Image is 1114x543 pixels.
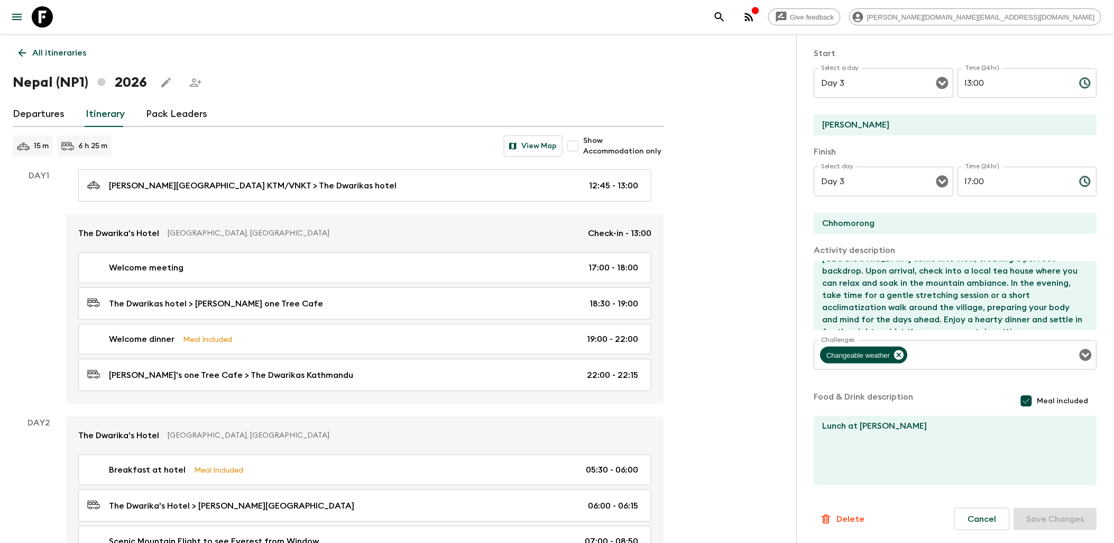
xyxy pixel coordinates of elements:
a: Give feedback [768,8,841,25]
a: Itinerary [86,102,125,127]
a: [PERSON_NAME][GEOGRAPHIC_DATA] KTM/VNKT > The Dwarikas hotel12:45 - 13:00 [78,169,651,202]
p: Activity description [814,244,1097,257]
p: 6 h 25 m [78,141,107,151]
span: Changeable weather [821,349,897,361]
button: Cancel [955,508,1010,530]
input: Start Location [814,114,1089,135]
p: Welcome meeting [109,261,183,274]
p: 19:00 - 22:00 [587,333,638,346]
p: Day 2 [13,417,66,429]
div: Changeable weather [821,347,908,364]
button: menu [6,6,27,28]
p: 12:45 - 13:00 [589,179,638,192]
p: Start [814,47,1097,60]
a: [PERSON_NAME]'s one Tree Cafe > The Dwarikas Kathmandu22:00 - 22:15 [78,359,651,391]
p: Check-in - 13:00 [588,227,651,240]
a: The Dwarika's Hotel[GEOGRAPHIC_DATA], [GEOGRAPHIC_DATA]Check-in - 13:00 [66,214,664,252]
button: Delete [814,509,871,530]
p: [GEOGRAPHIC_DATA], [GEOGRAPHIC_DATA] [168,228,579,239]
p: 17:00 - 18:00 [588,261,638,274]
span: Show Accommodation only [584,135,664,157]
a: The Dwarika's Hotel[GEOGRAPHIC_DATA], [GEOGRAPHIC_DATA] [66,417,664,455]
button: Edit this itinerary [155,72,177,93]
a: The Dwarikas hotel > [PERSON_NAME] one Tree Cafe18:30 - 19:00 [78,287,651,320]
p: [PERSON_NAME][GEOGRAPHIC_DATA] KTM/VNKT > The Dwarikas hotel [109,179,397,192]
label: Challenges [822,336,855,345]
label: Select a day [822,64,859,73]
a: Departures [13,102,65,127]
button: Open [1079,348,1093,363]
p: 22:00 - 22:15 [587,369,638,382]
p: 15 m [34,141,49,151]
span: Meal included [1037,396,1089,406]
p: 05:30 - 06:00 [586,464,638,476]
p: Breakfast at hotel [109,464,186,476]
p: The Dwarika's Hotel > [PERSON_NAME][GEOGRAPHIC_DATA] [109,500,354,512]
p: Meal Included [183,333,232,345]
p: The Dwarikas hotel > [PERSON_NAME] one Tree Cafe [109,297,323,310]
p: The Dwarika's Hotel [78,227,159,240]
label: Select day [822,162,854,171]
textarea: The hike starts with a steady uphill climb on stone-paved trails, weaving past traditional homes ... [814,261,1089,330]
p: Food & Drink description [814,391,914,412]
p: [PERSON_NAME]'s one Tree Cafe > The Dwarikas Kathmandu [109,369,353,382]
span: [PERSON_NAME][DOMAIN_NAME][EMAIL_ADDRESS][DOMAIN_NAME] [861,13,1101,21]
p: Finish [814,146,1097,158]
p: Welcome dinner [109,333,174,346]
span: Share this itinerary [185,72,206,93]
span: Give feedback [785,13,840,21]
a: Welcome meeting17:00 - 18:00 [78,252,651,283]
h1: Nepal (NP1) 2026 [13,72,147,93]
label: Time (24hr) [965,162,1000,171]
p: [GEOGRAPHIC_DATA], [GEOGRAPHIC_DATA] [168,430,643,441]
button: Choose time, selected time is 1:00 PM [1075,73,1096,94]
textarea: Lunch at [PERSON_NAME] [814,416,1089,485]
a: Welcome dinnerMeal Included19:00 - 22:00 [78,324,651,355]
label: Time (24hr) [965,64,1000,73]
button: search adventures [709,6,730,28]
p: Delete [837,513,865,526]
button: Choose time, selected time is 5:00 PM [1075,171,1096,192]
p: All itineraries [32,47,86,59]
p: Day 1 [13,169,66,182]
div: [PERSON_NAME][DOMAIN_NAME][EMAIL_ADDRESS][DOMAIN_NAME] [849,8,1101,25]
a: All itineraries [13,42,92,64]
button: View Map [504,135,563,157]
input: hh:mm [958,167,1071,196]
a: The Dwarika's Hotel > [PERSON_NAME][GEOGRAPHIC_DATA]06:00 - 06:15 [78,490,651,522]
p: 18:30 - 19:00 [590,297,638,310]
a: Breakfast at hotelMeal Included05:30 - 06:00 [78,455,651,485]
input: hh:mm [958,68,1071,98]
button: Open [935,76,950,91]
a: Pack Leaders [146,102,207,127]
p: The Dwarika's Hotel [78,429,159,442]
p: Meal Included [194,464,243,476]
input: End Location (leave blank if same as Start) [814,213,1089,234]
button: Open [935,174,950,189]
p: 06:00 - 06:15 [588,500,638,512]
